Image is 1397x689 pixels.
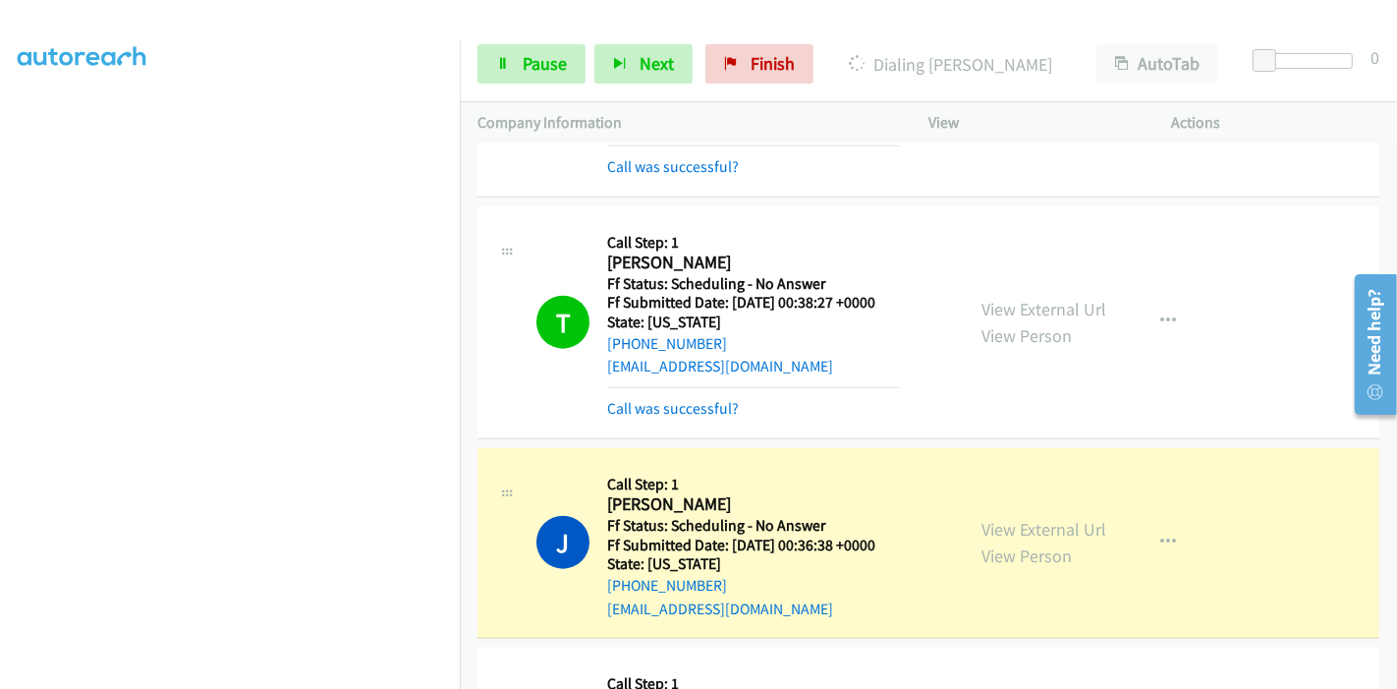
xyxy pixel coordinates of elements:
button: Next [594,44,693,84]
h5: Ff Status: Scheduling - No Answer [607,274,900,294]
a: View External Url [981,518,1106,541]
h1: J [536,516,589,569]
h5: State: [US_STATE] [607,313,900,332]
h5: Call Step: 1 [607,475,900,494]
h5: Ff Status: Scheduling - No Answer [607,516,900,536]
span: Pause [523,52,567,75]
h5: Ff Submitted Date: [DATE] 00:36:38 +0000 [607,536,900,555]
h5: State: [US_STATE] [607,554,900,574]
p: View [928,111,1137,135]
a: [PHONE_NUMBER] [607,334,727,353]
a: [EMAIL_ADDRESS][DOMAIN_NAME] [607,357,833,375]
a: Call was successful? [607,157,739,176]
p: Company Information [477,111,893,135]
p: Actions [1172,111,1380,135]
a: Finish [705,44,813,84]
iframe: Resource Center [1341,266,1397,423]
a: Call was successful? [607,399,739,418]
a: [EMAIL_ADDRESS][DOMAIN_NAME] [607,600,833,618]
a: View Person [981,324,1072,347]
a: View External Url [981,298,1106,320]
h1: T [536,296,589,349]
button: AutoTab [1096,44,1218,84]
p: Dialing [PERSON_NAME] [840,51,1061,78]
a: Pause [477,44,586,84]
h5: Call Step: 1 [607,233,900,253]
div: Delay between calls (in seconds) [1262,53,1353,69]
span: Finish [751,52,795,75]
h2: [PERSON_NAME] [607,493,900,516]
div: 0 [1370,44,1379,71]
h5: Ff Submitted Date: [DATE] 00:38:27 +0000 [607,293,900,313]
a: View Person [981,545,1072,567]
h2: [PERSON_NAME] [607,252,900,274]
span: Next [640,52,674,75]
a: [PHONE_NUMBER] [607,576,727,595]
